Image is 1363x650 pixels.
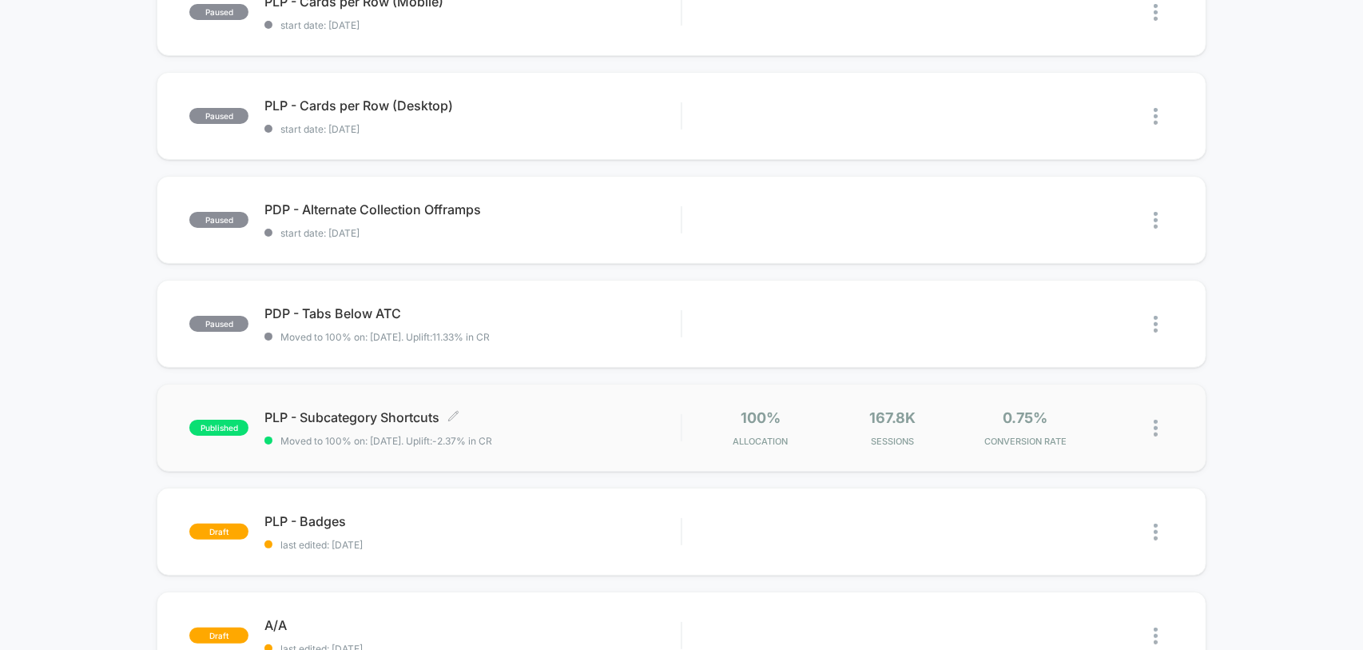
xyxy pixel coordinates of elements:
[264,227,681,239] span: start date: [DATE]
[189,4,248,20] span: paused
[964,436,1088,447] span: CONVERSION RATE
[1003,409,1048,426] span: 0.75%
[733,436,788,447] span: Allocation
[189,420,248,436] span: published
[189,108,248,124] span: paused
[264,201,681,217] span: PDP - Alternate Collection Offramps
[264,513,681,529] span: PLP - Badges
[264,305,681,321] span: PDP - Tabs Below ATC
[831,436,956,447] span: Sessions
[1154,524,1158,540] img: close
[264,617,681,633] span: A/A
[1154,108,1158,125] img: close
[264,98,681,114] span: PLP - Cards per Row (Desktop)
[741,409,781,426] span: 100%
[1154,4,1158,21] img: close
[280,331,490,343] span: Moved to 100% on: [DATE] . Uplift: 11.33% in CR
[1154,628,1158,644] img: close
[870,409,916,426] span: 167.8k
[264,123,681,135] span: start date: [DATE]
[264,409,681,425] span: PLP - Subcategory Shortcuts
[1154,212,1158,229] img: close
[189,212,248,228] span: paused
[189,524,248,540] span: draft
[1154,316,1158,333] img: close
[264,539,681,551] span: last edited: [DATE]
[189,316,248,332] span: paused
[1154,420,1158,437] img: close
[280,435,492,447] span: Moved to 100% on: [DATE] . Uplift: -2.37% in CR
[264,19,681,31] span: start date: [DATE]
[189,628,248,644] span: draft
